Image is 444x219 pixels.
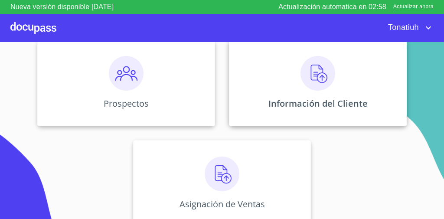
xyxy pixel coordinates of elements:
p: Prospectos [104,98,149,109]
span: Actualizar ahora [393,3,434,12]
span: Tonatiuh [382,21,423,35]
img: prospectos.png [109,56,144,91]
p: Asignación de Ventas [180,198,265,210]
button: account of current user [382,21,434,35]
p: Actualización automatica en 02:58 [278,2,386,12]
img: carga.png [300,56,335,91]
p: Nueva versión disponible [DATE] [10,2,114,12]
img: carga.png [205,157,239,191]
p: Información del Cliente [268,98,368,109]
